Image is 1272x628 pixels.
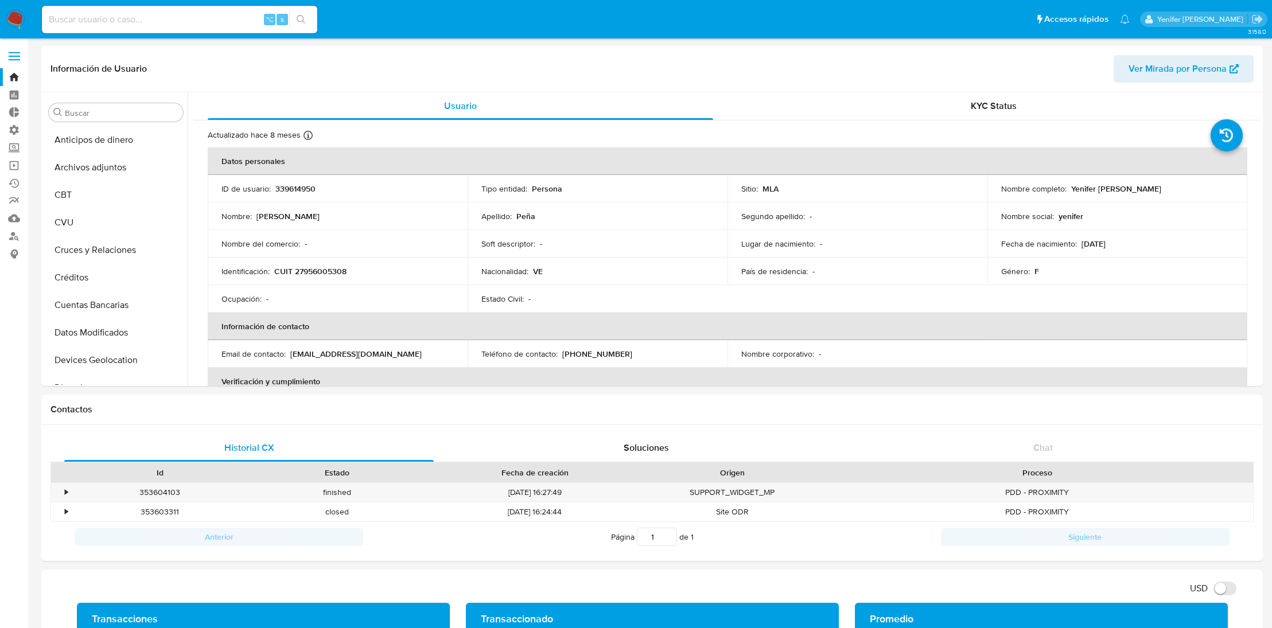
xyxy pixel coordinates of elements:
[820,239,822,249] p: -
[741,184,758,194] p: Sitio :
[481,266,528,276] p: Nacionalidad :
[821,502,1253,521] div: PDD - PROXIMITY
[44,181,188,209] button: CBT
[65,108,178,118] input: Buscar
[256,211,320,221] p: [PERSON_NAME]
[221,184,271,194] p: ID de usuario :
[289,11,313,28] button: search-icon
[65,506,68,517] div: •
[44,209,188,236] button: CVU
[819,349,821,359] p: -
[741,211,805,221] p: Segundo apellido :
[1129,55,1227,83] span: Ver Mirada por Persona
[741,266,808,276] p: País de residencia :
[224,441,274,454] span: Historial CX
[208,313,1247,340] th: Información de contacto
[50,404,1254,415] h1: Contactos
[44,346,188,374] button: Devices Geolocation
[426,502,643,521] div: [DATE] 16:24:44
[644,502,821,521] div: Site ODR
[275,184,316,194] p: 339614950
[44,374,188,401] button: Direcciones
[533,266,543,276] p: VE
[426,483,643,502] div: [DATE] 16:27:49
[1059,211,1083,221] p: yenifer
[248,502,426,521] div: closed
[44,291,188,319] button: Cuentas Bancarias
[208,147,1247,175] th: Datos personales
[44,319,188,346] button: Datos Modificados
[829,467,1245,478] div: Proceso
[1251,13,1263,25] a: Salir
[481,184,527,194] p: Tipo entidad :
[221,211,252,221] p: Nombre :
[444,99,477,112] span: Usuario
[281,14,284,25] span: s
[1001,184,1067,194] p: Nombre completo :
[652,467,813,478] div: Origen
[1071,184,1161,194] p: Yenifer [PERSON_NAME]
[75,528,363,546] button: Anterior
[812,266,815,276] p: -
[481,294,524,304] p: Estado Civil :
[248,483,426,502] div: finished
[44,126,188,154] button: Anticipos de dinero
[290,349,422,359] p: [EMAIL_ADDRESS][DOMAIN_NAME]
[1114,55,1254,83] button: Ver Mirada por Persona
[50,63,147,75] h1: Información de Usuario
[44,264,188,291] button: Créditos
[79,467,240,478] div: Id
[44,154,188,181] button: Archivos adjuntos
[644,483,821,502] div: SUPPORT_WIDGET_MP
[221,349,286,359] p: Email de contacto :
[274,266,347,276] p: CUIT 27956005308
[265,14,274,25] span: ⌥
[256,467,418,478] div: Estado
[624,441,669,454] span: Soluciones
[481,349,558,359] p: Teléfono de contacto :
[532,184,562,194] p: Persona
[821,483,1253,502] div: PDD - PROXIMITY
[53,108,63,117] button: Buscar
[208,368,1247,395] th: Verificación y cumplimiento
[810,211,812,221] p: -
[1001,266,1030,276] p: Género :
[1034,266,1039,276] p: F
[763,184,779,194] p: MLA
[71,502,248,521] div: 353603311
[221,239,300,249] p: Nombre del comercio :
[208,130,301,141] p: Actualizado hace 8 meses
[611,528,694,546] span: Página de
[221,266,270,276] p: Identificación :
[971,99,1017,112] span: KYC Status
[1044,13,1108,25] span: Accesos rápidos
[941,528,1230,546] button: Siguiente
[481,211,512,221] p: Apellido :
[1033,441,1053,454] span: Chat
[540,239,542,249] p: -
[1120,14,1130,24] a: Notificaciones
[691,531,694,543] span: 1
[481,239,535,249] p: Soft descriptor :
[1082,239,1106,249] p: [DATE]
[305,239,307,249] p: -
[741,239,815,249] p: Lugar de nacimiento :
[1157,14,1247,25] p: yenifer.pena@mercadolibre.com
[42,12,317,27] input: Buscar usuario o caso...
[71,483,248,502] div: 353604103
[44,236,188,264] button: Cruces y Relaciones
[741,349,814,359] p: Nombre corporativo :
[65,487,68,498] div: •
[266,294,269,304] p: -
[528,294,531,304] p: -
[516,211,535,221] p: Peña
[562,349,632,359] p: [PHONE_NUMBER]
[1001,211,1054,221] p: Nombre social :
[221,294,262,304] p: Ocupación :
[1001,239,1077,249] p: Fecha de nacimiento :
[434,467,635,478] div: Fecha de creación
